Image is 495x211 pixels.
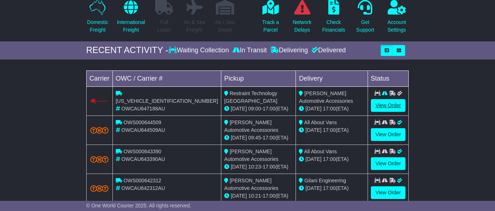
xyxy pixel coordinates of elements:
td: Delivery [296,70,368,86]
p: Air & Sea Freight [184,19,205,34]
span: Gilani Engineering [304,178,346,183]
span: [PERSON_NAME] Automotive Accessories [224,178,278,191]
span: OWS000643390 [124,149,162,154]
span: OWS000642312 [124,178,162,183]
span: 17:00 [263,106,276,111]
span: [PERSON_NAME] Automotive Accessories [299,90,353,104]
span: [DATE] [305,106,321,111]
span: 17:00 [263,164,276,170]
td: Status [368,70,409,86]
span: 17:00 [323,106,336,111]
span: [DATE] [231,106,247,111]
td: Carrier [86,70,112,86]
span: 17:00 [323,127,336,133]
span: Restraint Technology [GEOGRAPHIC_DATA] [224,90,277,104]
span: 09:45 [248,135,261,141]
span: [PERSON_NAME] Automotive Accessories [224,119,278,133]
span: [DATE] [231,135,247,141]
img: TNT_Domestic.png [90,127,108,134]
div: In Transit [231,46,269,54]
span: [DATE] [305,185,321,191]
div: Delivering [269,46,310,54]
span: [PERSON_NAME] Automotive Accessories [224,149,278,162]
p: Air / Sea Depot [215,19,235,34]
div: (ETA) [299,184,364,192]
span: [US_VEHICLE_IDENTIFICATION_NUMBER] [116,98,218,104]
span: OWCAU647188AU [122,106,165,111]
div: (ETA) [299,126,364,134]
div: (ETA) [299,105,364,113]
span: 17:00 [323,156,336,162]
span: 17:00 [323,185,336,191]
p: Network Delays [293,19,311,34]
span: 09:00 [248,106,261,111]
span: All About Vans [304,119,337,125]
img: Couriers_Please.png [90,98,108,104]
div: Waiting Collection [169,46,231,54]
div: - (ETA) [224,134,293,142]
div: Delivered [310,46,346,54]
img: TNT_Domestic.png [90,185,108,192]
span: All About Vans [304,149,337,154]
p: Track a Parcel [262,19,279,34]
div: RECENT ACTIVITY - [86,45,169,56]
a: View Order [371,157,406,170]
a: View Order [371,128,406,141]
p: Account Settings [388,19,406,34]
td: Pickup [221,70,296,86]
span: [DATE] [305,127,321,133]
span: OWCAU642312AU [122,185,165,191]
p: Full Loads [155,19,173,34]
img: TNT_Domestic.png [90,156,108,163]
span: [DATE] [231,164,247,170]
span: 10:23 [248,164,261,170]
span: 17:00 [263,193,276,199]
span: [DATE] [305,156,321,162]
p: Check Financials [322,19,345,34]
a: View Order [371,186,406,199]
p: Get Support [356,19,374,34]
span: OWCAU643390AU [122,156,165,162]
span: 17:00 [263,135,276,141]
p: Domestic Freight [87,19,108,34]
td: OWC / Carrier # [112,70,221,86]
div: - (ETA) [224,105,293,113]
div: - (ETA) [224,163,293,171]
a: View Order [371,99,406,112]
span: OWS000644509 [124,119,162,125]
p: International Freight [117,19,145,34]
span: OWCAU644509AU [122,127,165,133]
span: 10:21 [248,193,261,199]
span: © One World Courier 2025. All rights reserved. [86,203,191,208]
div: (ETA) [299,155,364,163]
div: - (ETA) [224,192,293,200]
span: [DATE] [231,193,247,199]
